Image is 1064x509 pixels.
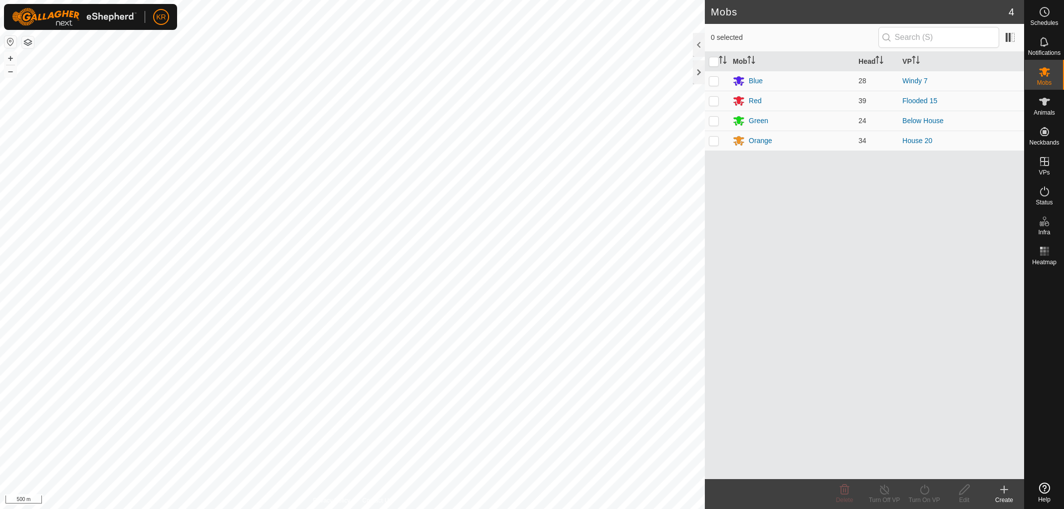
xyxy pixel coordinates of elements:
[898,52,1024,71] th: VP
[1038,497,1051,503] span: Help
[4,65,16,77] button: –
[858,137,866,145] span: 34
[858,77,866,85] span: 28
[4,52,16,64] button: +
[749,76,763,86] div: Blue
[22,36,34,48] button: Map Layers
[1034,110,1055,116] span: Animals
[749,136,772,146] div: Orange
[854,52,898,71] th: Head
[1025,479,1064,507] a: Help
[711,6,1009,18] h2: Mobs
[1038,229,1050,235] span: Infra
[875,57,883,65] p-sorticon: Activate to sort
[904,496,944,505] div: Turn On VP
[1028,50,1061,56] span: Notifications
[1029,140,1059,146] span: Neckbands
[749,96,762,106] div: Red
[747,57,755,65] p-sorticon: Activate to sort
[362,496,392,505] a: Contact Us
[984,496,1024,505] div: Create
[1039,170,1050,175] span: VPs
[749,116,768,126] div: Green
[902,137,932,145] a: House 20
[836,497,853,504] span: Delete
[912,57,920,65] p-sorticon: Activate to sort
[858,117,866,125] span: 24
[1037,80,1052,86] span: Mobs
[12,8,137,26] img: Gallagher Logo
[729,52,854,71] th: Mob
[1030,20,1058,26] span: Schedules
[858,97,866,105] span: 39
[902,97,937,105] a: Flooded 15
[1032,259,1057,265] span: Heatmap
[313,496,351,505] a: Privacy Policy
[902,117,944,125] a: Below House
[944,496,984,505] div: Edit
[1009,4,1014,19] span: 4
[719,57,727,65] p-sorticon: Activate to sort
[156,12,166,22] span: KR
[711,32,878,43] span: 0 selected
[902,77,928,85] a: Windy 7
[864,496,904,505] div: Turn Off VP
[1036,199,1053,205] span: Status
[878,27,999,48] input: Search (S)
[4,36,16,48] button: Reset Map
